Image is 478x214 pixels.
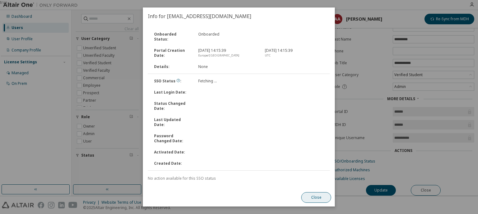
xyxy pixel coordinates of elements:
[150,150,194,155] div: Activated Date :
[261,48,328,58] div: [DATE] 14:15:39
[150,161,194,166] div: Created Date :
[150,32,194,42] div: Onboarded Status :
[195,48,261,58] div: [DATE] 14:15:39
[143,7,335,25] h2: Info for [EMAIL_ADDRESS][DOMAIN_NAME]
[148,176,330,181] div: No action available for this SSO status
[150,134,194,143] div: Password Changed Date :
[195,64,261,69] div: None
[150,101,194,111] div: Status Changed Date :
[302,192,331,203] button: Close
[265,53,324,58] div: UTC
[150,117,194,127] div: Last Updated Date :
[150,64,194,69] div: Details :
[150,79,194,84] div: SSO Status :
[150,90,194,95] div: Last Login Date :
[199,53,258,58] div: Europe/[GEOGRAPHIC_DATA]
[195,79,261,84] div: Fetching ...
[150,48,194,58] div: Portal Creation Date :
[195,32,261,42] div: Onboarded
